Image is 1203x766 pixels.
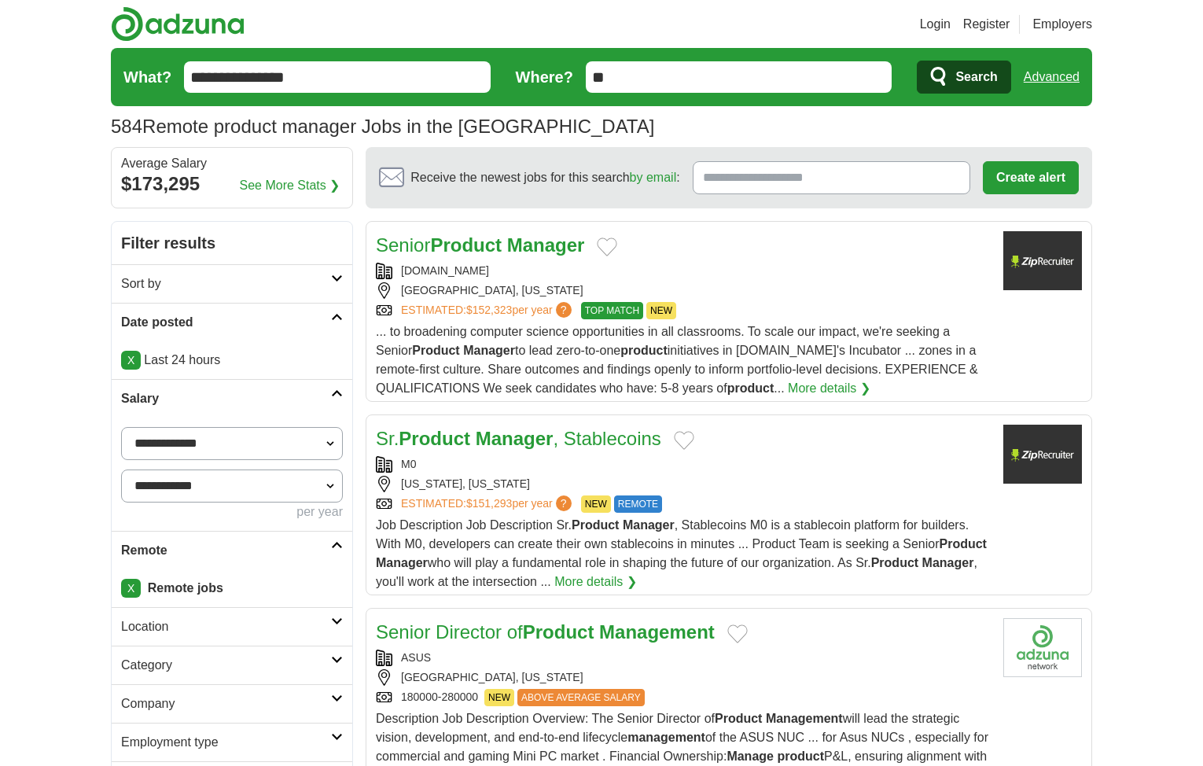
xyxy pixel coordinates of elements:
strong: Product [430,234,502,256]
label: Where? [516,65,573,89]
a: Salary [112,379,352,418]
strong: Product [940,537,987,551]
span: 584 [111,112,142,141]
a: Employers [1032,15,1092,34]
h2: Remote [121,541,331,560]
strong: Product [399,428,470,449]
p: Last 24 hours [121,351,343,370]
span: NEW [581,495,611,513]
span: REMOTE [614,495,662,513]
strong: Product [523,621,594,643]
strong: Manage [727,749,774,763]
a: Location [112,607,352,646]
button: Create alert [983,161,1079,194]
a: Category [112,646,352,684]
strong: Manager [463,344,515,357]
a: More details ❯ [788,379,870,398]
h2: Category [121,656,331,675]
a: SeniorProduct Manager [376,234,584,256]
strong: Manager [507,234,585,256]
strong: Product [412,344,459,357]
strong: Product [572,518,619,532]
a: Company [112,684,352,723]
h1: Remote product manager Jobs in the [GEOGRAPHIC_DATA] [111,116,654,137]
div: [GEOGRAPHIC_DATA], [US_STATE] [376,282,991,299]
span: Job Description Job Description Sr. , Stablecoins M0 is a stablecoin platform for builders. With ... [376,518,987,588]
strong: Remote jobs [148,581,223,595]
a: X [121,579,141,598]
strong: Manager [476,428,554,449]
span: $151,293 [466,497,512,510]
a: Login [920,15,951,34]
h2: Location [121,617,331,636]
button: Add to favorite jobs [727,624,748,643]
div: M0 [376,456,991,473]
span: Receive the newest jobs for this search : [410,168,679,187]
div: [GEOGRAPHIC_DATA], [US_STATE] [376,669,991,686]
strong: product [777,749,824,763]
img: Adzuna logo [111,6,245,42]
a: Remote [112,531,352,569]
div: ASUS [376,650,991,666]
span: NEW [646,302,676,319]
a: ESTIMATED:$151,293per year? [401,495,575,513]
span: $152,323 [466,304,512,316]
strong: Product [871,556,918,569]
img: Company logo [1003,231,1082,290]
span: TOP MATCH [581,302,643,319]
h2: Sort by [121,274,331,293]
div: 180000-280000 [376,689,991,706]
h2: Employment type [121,733,331,752]
span: ABOVE AVERAGE SALARY [517,689,645,706]
a: Sr.Product Manager, Stablecoins [376,428,661,449]
a: by email [630,171,677,184]
span: ... to broadening computer science opportunities in all classrooms. To scale our impact, we're se... [376,325,978,395]
div: $173,295 [121,170,343,198]
a: More details ❯ [554,573,637,591]
a: X [121,351,141,370]
h2: Company [121,694,331,713]
button: Add to favorite jobs [597,238,617,256]
button: Search [917,61,1010,94]
div: [US_STATE], [US_STATE] [376,476,991,492]
strong: management [627,731,705,744]
strong: Manager [922,556,974,569]
span: ? [556,495,572,511]
a: Senior Director ofProduct Management [376,621,715,643]
div: per year [121,503,343,521]
a: Register [963,15,1010,34]
span: Search [955,61,997,93]
span: NEW [484,689,514,706]
strong: Manager [623,518,675,532]
a: Employment type [112,723,352,761]
a: See More Stats ❯ [240,176,340,195]
a: ESTIMATED:$152,323per year? [401,302,575,319]
a: Sort by [112,264,352,303]
strong: product [727,381,774,395]
div: [DOMAIN_NAME] [376,263,991,279]
h2: Salary [121,389,331,408]
img: Company logo [1003,618,1082,677]
strong: Management [599,621,715,643]
img: Company logo [1003,425,1082,484]
strong: Manager [376,556,428,569]
label: What? [123,65,171,89]
button: Add to favorite jobs [674,431,694,450]
div: Average Salary [121,157,343,170]
strong: Product [715,712,762,725]
span: ? [556,302,572,318]
a: Date posted [112,303,352,341]
strong: product [620,344,668,357]
strong: Management [766,712,843,725]
a: Advanced [1024,61,1080,93]
h2: Date posted [121,313,331,332]
h2: Filter results [112,222,352,264]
